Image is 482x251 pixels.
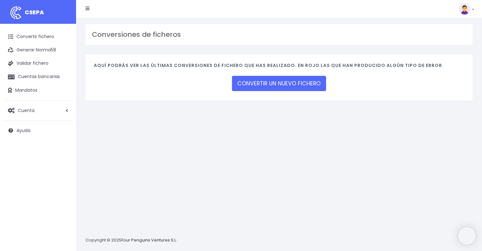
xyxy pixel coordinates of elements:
span: Ayuda [16,127,30,134]
img: logo [8,5,24,21]
a: Mandatos [3,84,73,97]
a: Convertir fichero [3,30,73,43]
a: CONVERTIR UN NUEVO FICHERO [232,76,326,91]
h3: Conversiones de ficheros [92,30,466,39]
a: Cuenta [3,104,73,117]
span: CSEPA [25,8,44,16]
span: Cuenta [18,107,35,113]
a: Ayuda [3,124,73,137]
a: Cuentas bancarias [3,70,73,83]
a: Validar fichero [3,57,73,70]
a: Generar Norma58 [3,43,73,57]
img: profile [459,3,470,15]
h4: Aquí podrás ver las últimas conversiones de fichero que has realizado. En rojo las que han produc... [94,63,464,71]
p: Copyright © 2025 . [86,237,178,244]
a: Four Penguins Ventures S.L. [121,237,177,243]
